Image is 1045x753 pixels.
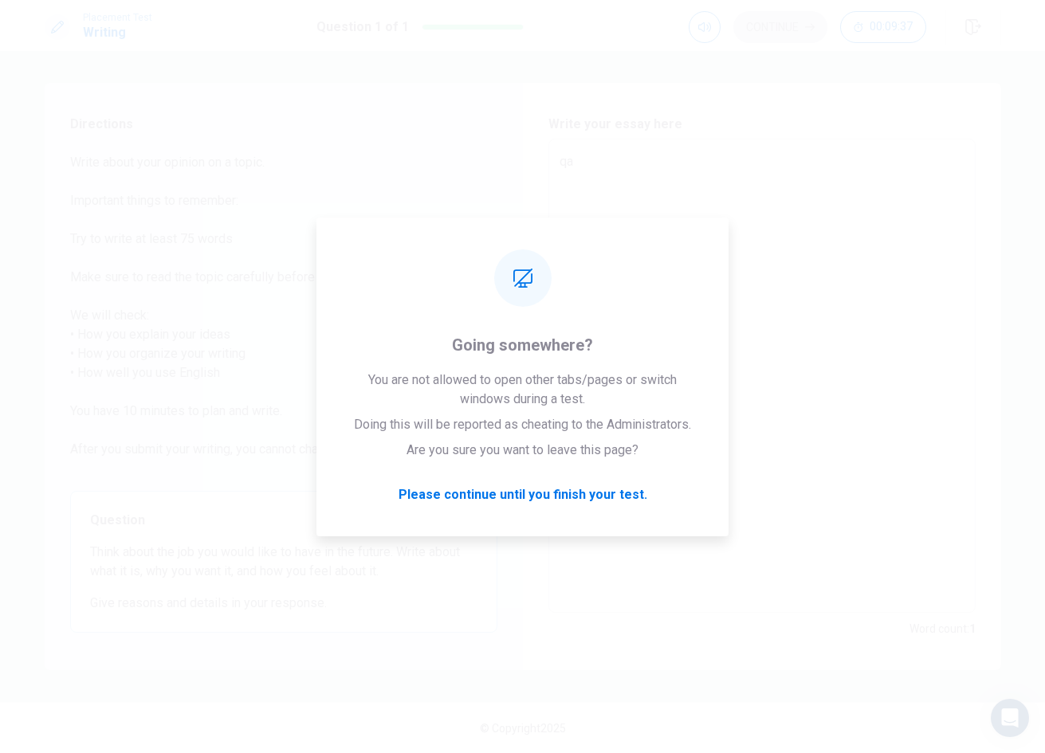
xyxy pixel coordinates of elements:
[90,543,477,581] span: Think about the job you would like to have in the future. Write about what it is, why you want it...
[90,511,477,530] span: Question
[70,153,497,478] span: Write about your opinion on a topic. Important things to remember: Try to write at least 75 words...
[316,18,409,37] h1: Question 1 of 1
[840,11,926,43] button: 00:09:37
[548,115,976,134] h6: Write your essay here
[70,115,497,134] span: Directions
[991,699,1029,737] div: Open Intercom Messenger
[83,23,152,42] h1: Writing
[560,152,964,600] textarea: qa
[870,21,913,33] span: 00:09:37
[480,722,566,735] span: © Copyright 2025
[83,12,152,23] span: Placement Test
[909,619,976,638] h6: Word count :
[90,594,477,613] span: Give reasons and details in your response.
[969,622,976,635] strong: 1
